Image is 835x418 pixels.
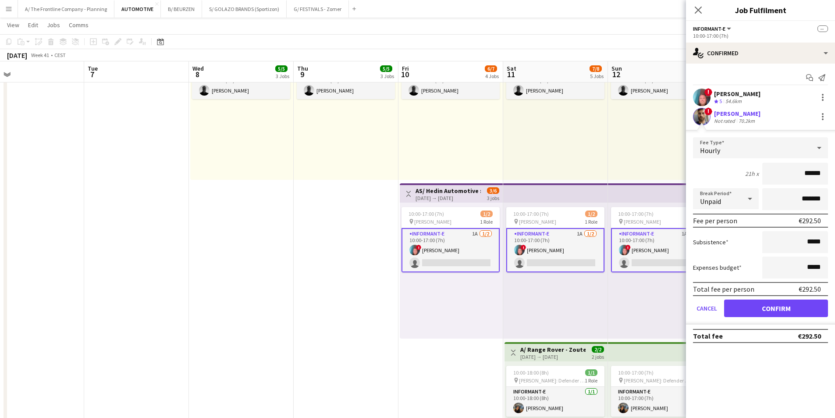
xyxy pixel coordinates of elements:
span: 10 [401,69,409,79]
h3: A/ Range Rover - Zoute Grand Prix - Defender "Past meets Future" - 11+12/10/25 [520,346,586,354]
span: [PERSON_NAME] [519,218,556,225]
div: 70.2km [737,118,757,124]
div: €292.50 [798,332,821,340]
app-card-role: Informant-e1A1/210:00-17:00 (7h)![PERSON_NAME] [402,228,500,272]
button: Informant-e [693,25,732,32]
label: Subsistence [693,238,728,246]
div: Total fee [693,332,723,340]
span: 11 [505,69,516,79]
a: Comms [65,19,92,31]
button: A/ The Frontline Company - Planning [18,0,114,18]
span: ! [521,245,526,250]
span: Unpaid [700,197,721,206]
div: [DATE] [7,51,27,60]
button: G/ FESTIVALS - Zomer [287,0,349,18]
span: 5/5 [275,65,288,72]
span: 1/2 [585,211,597,217]
span: ! [704,107,712,115]
span: [PERSON_NAME] [414,218,451,225]
span: 1/1 [585,369,597,376]
span: 10:00-17:00 (7h) [618,369,654,376]
span: 1 Role [585,377,597,384]
div: Confirmed [686,43,835,64]
span: 10:00-17:00 (7h) [513,211,549,217]
div: [DATE] → [DATE] [520,354,586,360]
app-job-card: 10:00-17:00 (7h)1/2 [PERSON_NAME]1 RoleInformant-e1A1/210:00-17:00 (7h)![PERSON_NAME] [611,207,709,272]
span: Wed [192,64,204,72]
div: 4 Jobs [485,73,499,79]
span: Edit [28,21,38,29]
app-card-role: Informant-e1A1/210:00-17:00 (7h)![PERSON_NAME] [506,228,604,272]
button: S/ GOLAZO BRANDS (Sportizon) [202,0,287,18]
span: ! [704,88,712,96]
div: 5 Jobs [590,73,604,79]
span: 10:00-18:00 (8h) [513,369,549,376]
span: 7/8 [590,65,602,72]
span: 1 Role [480,218,493,225]
span: 10:00-17:00 (7h) [409,211,444,217]
div: 10:00-17:00 (7h) [693,32,828,39]
a: Edit [25,19,42,31]
span: 8 [191,69,204,79]
button: AUTOMOTIVE [114,0,161,18]
app-job-card: 10:00-18:00 (8h)1/1 [PERSON_NAME]: Defender "Past meets Future" podium1 RoleInformant-e1/110:00-1... [506,366,604,417]
span: Sun [611,64,622,72]
span: [PERSON_NAME] [624,218,661,225]
span: Jobs [47,21,60,29]
span: 2/2 [592,346,604,353]
span: Hourly [700,146,720,155]
app-card-role: Informant-e1/110:00-19:00 (9h)[PERSON_NAME] [506,69,604,99]
app-job-card: 10:00-17:00 (7h)1/2 [PERSON_NAME]1 RoleInformant-e1A1/210:00-17:00 (7h)![PERSON_NAME] [402,207,500,272]
div: 3 Jobs [276,73,289,79]
app-card-role: Informant-e1A1/210:00-17:00 (7h)![PERSON_NAME] [611,228,709,272]
span: 9 [296,69,308,79]
span: 1/2 [480,211,493,217]
app-card-role: Informant-e1/110:00-19:00 (9h)[PERSON_NAME] [192,69,290,99]
span: 6/7 [485,65,497,72]
label: Expenses budget [693,264,742,272]
div: Total fee per person [693,285,754,293]
button: Confirm [724,300,828,317]
div: 3 jobs [487,194,499,201]
div: [DATE] → [DATE] [416,195,481,201]
span: 1 Role [585,218,597,225]
div: 21h x [745,170,759,178]
div: 2 jobs [592,353,604,360]
app-card-role: Informant-e1/110:00-19:00 (9h)[PERSON_NAME] [611,69,709,99]
app-card-role: Informant-e1/110:00-19:00 (9h)[PERSON_NAME] [402,69,500,99]
span: Fri [402,64,409,72]
a: Jobs [43,19,64,31]
span: Thu [297,64,308,72]
span: Tue [88,64,98,72]
div: 10:00-17:00 (7h)1/1 [PERSON_NAME]: Defender "Past meets Future" podium1 RoleInformant-e1/110:00-1... [611,366,709,417]
div: CEST [54,52,66,58]
h3: AS/ Hedin Automotive : NIO + FIREFLY - Knokke Zoute Grand Prix (10+11+12/10) [416,187,481,195]
span: Week 41 [29,52,51,58]
div: €292.50 [799,285,821,293]
button: B/ BEURZEN [161,0,202,18]
div: [PERSON_NAME] [714,110,760,118]
h3: Job Fulfilment [686,4,835,16]
span: ! [625,245,631,250]
span: ! [416,245,421,250]
a: View [4,19,23,31]
app-card-role: Informant-e1/110:00-18:00 (8h)[PERSON_NAME] [506,387,604,417]
div: €292.50 [799,216,821,225]
span: 7 [86,69,98,79]
span: Informant-e [693,25,725,32]
app-job-card: 10:00-17:00 (7h)1/2 [PERSON_NAME]1 RoleInformant-e1A1/210:00-17:00 (7h)![PERSON_NAME] [506,207,604,272]
div: Not rated [714,118,737,124]
span: 10:00-17:00 (7h) [618,211,654,217]
app-card-role: Informant-e1/110:00-19:00 (9h)[PERSON_NAME] [297,69,395,99]
span: 5 [719,98,722,104]
app-card-role: Informant-e1/110:00-17:00 (7h)[PERSON_NAME] [611,387,709,417]
span: 3/6 [487,187,499,194]
span: -- [817,25,828,32]
span: 5/5 [380,65,392,72]
span: [PERSON_NAME]: Defender "Past meets Future" podium [624,377,689,384]
span: 12 [610,69,622,79]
